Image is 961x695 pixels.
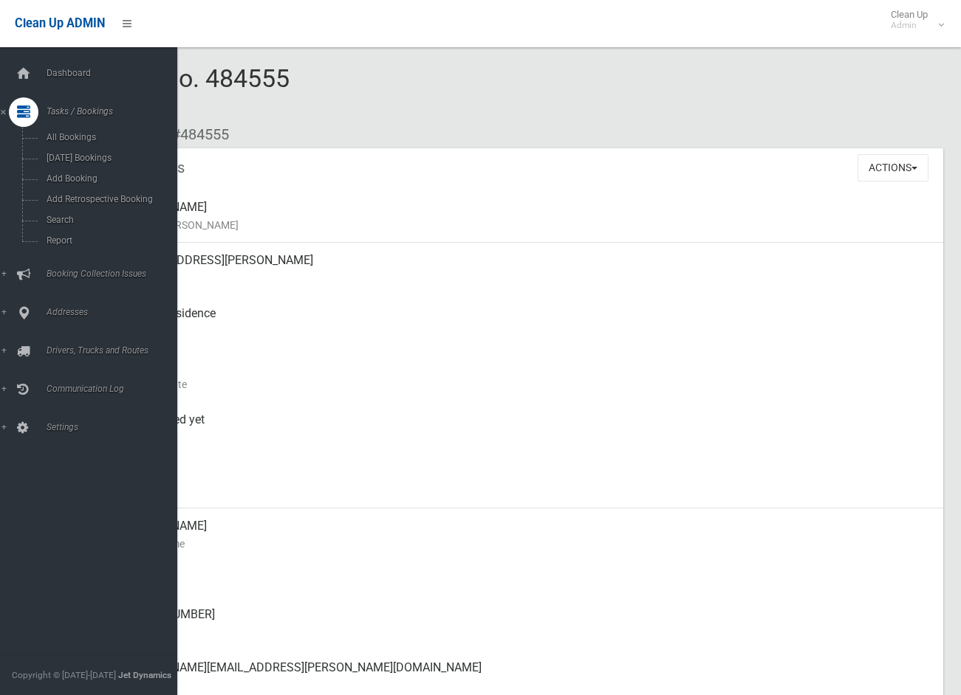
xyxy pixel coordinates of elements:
[42,422,190,432] span: Settings
[42,68,190,78] span: Dashboard
[118,376,931,393] small: Collection Date
[118,349,931,402] div: [DATE]
[42,345,190,356] span: Drivers, Trucks and Routes
[42,153,177,163] span: [DATE] Bookings
[118,482,931,499] small: Zone
[118,322,931,340] small: Pickup Point
[118,429,931,446] small: Collected At
[12,670,116,680] span: Copyright © [DATE]-[DATE]
[118,455,931,508] div: [DATE]
[42,173,177,184] span: Add Booking
[118,216,931,234] small: Name of [PERSON_NAME]
[118,597,931,650] div: [PHONE_NUMBER]
[42,307,190,317] span: Addresses
[118,243,931,296] div: [STREET_ADDRESS][PERSON_NAME]
[118,296,931,349] div: Front of Residence
[118,402,931,455] div: Not collected yet
[118,570,931,588] small: Mobile
[42,235,177,246] span: Report
[42,194,177,204] span: Add Retrospective Booking
[118,623,931,641] small: Landline
[118,677,931,694] small: Email
[42,215,177,225] span: Search
[161,121,229,148] li: #484555
[42,384,190,394] span: Communication Log
[118,190,931,243] div: [PERSON_NAME]
[118,508,931,561] div: [PERSON_NAME]
[15,16,105,30] span: Clean Up ADMIN
[118,670,171,680] strong: Jet Dynamics
[891,20,928,31] small: Admin
[118,535,931,553] small: Contact Name
[118,269,931,287] small: Address
[883,9,943,31] span: Clean Up
[65,63,290,121] span: Booking No. 484555
[42,106,190,117] span: Tasks / Bookings
[42,269,190,279] span: Booking Collection Issues
[858,154,928,181] button: Actions
[42,132,177,142] span: All Bookings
